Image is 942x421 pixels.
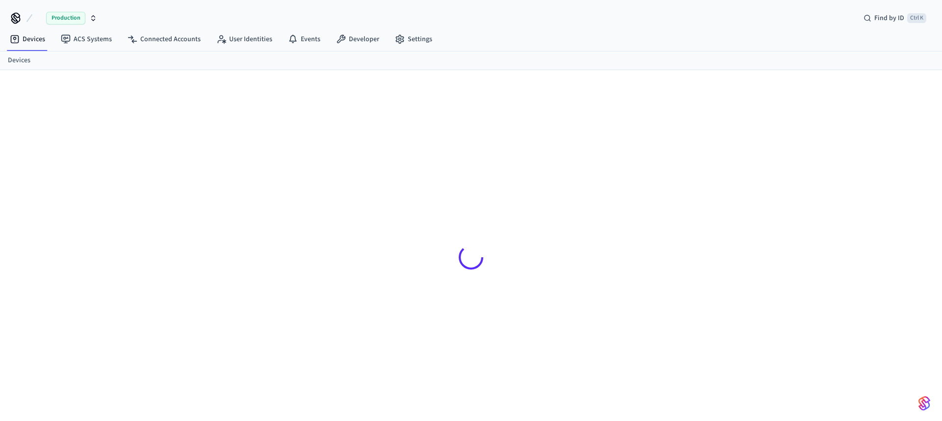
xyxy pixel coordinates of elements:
a: Events [280,30,328,48]
a: Devices [2,30,53,48]
span: Find by ID [874,13,904,23]
img: SeamLogoGradient.69752ec5.svg [918,396,930,411]
span: Production [46,12,85,25]
div: Find by IDCtrl K [856,9,934,27]
a: User Identities [209,30,280,48]
span: Ctrl K [907,13,926,23]
a: Settings [387,30,440,48]
a: ACS Systems [53,30,120,48]
a: Developer [328,30,387,48]
a: Devices [8,55,30,66]
a: Connected Accounts [120,30,209,48]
